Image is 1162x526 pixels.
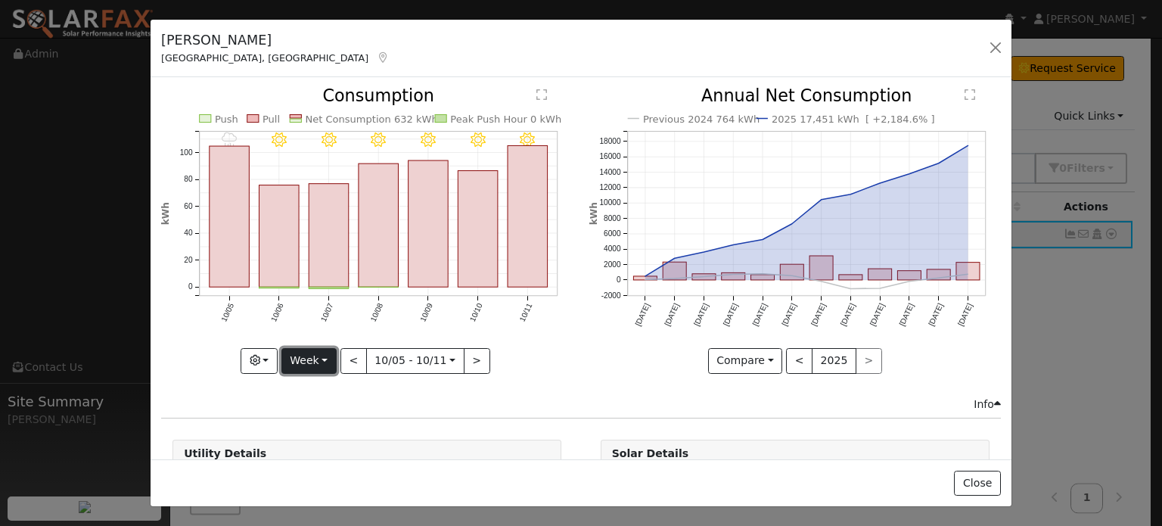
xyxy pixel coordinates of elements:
[965,272,971,278] circle: onclick=""
[161,52,368,64] span: [GEOGRAPHIC_DATA], [GEOGRAPHIC_DATA]
[868,269,891,281] rect: onclick=""
[788,221,794,227] circle: onclick=""
[788,273,794,279] circle: onclick=""
[259,185,300,288] rect: onclick=""
[956,263,980,280] rect: onclick=""
[180,148,193,157] text: 100
[633,302,651,328] text: [DATE]
[409,160,449,287] rect: onclick=""
[599,153,621,161] text: 16000
[601,291,620,300] text: -2000
[663,302,681,328] text: [DATE]
[458,171,499,288] rect: onclick=""
[518,302,534,323] text: 10/11
[954,471,1000,496] button: Close
[847,286,853,292] circle: onclick=""
[599,168,621,176] text: 14000
[604,245,621,254] text: 4000
[877,285,883,291] circle: onclick=""
[309,184,349,288] rect: onclick=""
[692,302,710,328] text: [DATE]
[604,260,621,269] text: 2000
[974,397,1001,412] div: Info
[642,273,648,279] circle: onclick=""
[371,132,387,148] i: 10/08 - Clear
[419,302,435,323] text: 10/09
[520,132,536,148] i: 10/11 - MostlyClear
[184,229,193,238] text: 40
[847,191,853,198] circle: onclick=""
[161,30,390,50] h5: [PERSON_NAME]
[359,164,399,288] rect: onclick=""
[701,274,707,280] circle: onclick=""
[340,348,367,374] button: <
[692,274,716,280] rect: onclick=""
[936,160,942,167] circle: onclick=""
[818,197,824,203] circle: onclick=""
[599,184,621,192] text: 12000
[633,276,657,280] rect: onclick=""
[188,283,193,291] text: 0
[322,132,337,148] i: 10/07 - Clear
[269,302,285,323] text: 10/06
[927,269,950,280] rect: onclick=""
[786,348,812,374] button: <
[868,302,887,328] text: [DATE]
[323,86,435,106] text: Consumption
[272,132,287,148] i: 10/06 - Clear
[604,230,621,238] text: 6000
[956,302,974,328] text: [DATE]
[897,302,915,328] text: [DATE]
[537,89,548,101] text: 
[839,275,862,280] rect: onclick=""
[468,302,484,323] text: 10/10
[642,277,648,283] circle: onclick=""
[839,302,857,328] text: [DATE]
[184,447,266,459] strong: Utility Details
[663,263,686,281] rect: onclick=""
[366,348,464,374] button: 10/05 - 10/11
[604,214,621,223] text: 8000
[965,143,971,149] circle: onclick=""
[643,114,760,125] text: Previous 2024 764 kWh
[306,114,438,125] text: Net Consumption 632 kWh
[780,265,803,281] rect: onclick=""
[599,199,621,207] text: 10000
[936,275,942,282] circle: onclick=""
[809,257,833,281] rect: onclick=""
[599,138,621,146] text: 18000
[369,302,385,323] text: 10/08
[508,146,548,288] rect: onclick=""
[220,302,236,323] text: 10/05
[809,302,828,328] text: [DATE]
[309,288,349,289] rect: onclick=""
[906,279,912,285] circle: onclick=""
[184,202,193,210] text: 60
[616,276,620,285] text: 0
[376,51,390,64] a: Map
[184,256,193,264] text: 20
[701,250,707,256] circle: onclick=""
[184,176,193,184] text: 80
[818,279,824,285] circle: onclick=""
[210,146,250,287] rect: onclick=""
[721,273,744,281] rect: onclick=""
[730,242,736,248] circle: onclick=""
[671,256,677,262] circle: onclick=""
[471,132,486,148] i: 10/10 - MostlyClear
[760,271,766,277] circle: onclick=""
[750,302,769,328] text: [DATE]
[464,348,490,374] button: >
[760,237,766,243] circle: onclick=""
[897,271,921,280] rect: onclick=""
[421,132,436,148] i: 10/09 - Clear
[589,203,599,226] text: kWh
[812,348,856,374] button: 2025
[927,302,945,328] text: [DATE]
[259,288,300,289] rect: onclick=""
[708,348,783,374] button: Compare
[722,302,740,328] text: [DATE]
[772,114,935,125] text: 2025 17,451 kWh [ +2,184.6% ]
[612,447,688,459] strong: Solar Details
[215,114,238,125] text: Push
